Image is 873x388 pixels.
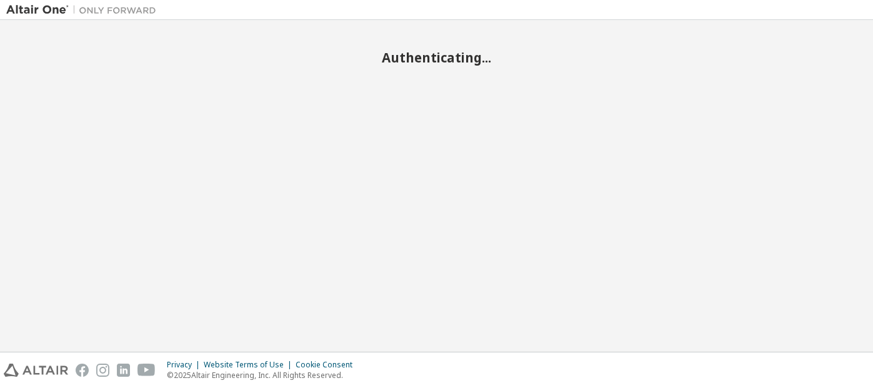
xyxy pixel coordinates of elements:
[4,364,68,377] img: altair_logo.svg
[6,49,867,66] h2: Authenticating...
[96,364,109,377] img: instagram.svg
[137,364,156,377] img: youtube.svg
[167,360,204,370] div: Privacy
[117,364,130,377] img: linkedin.svg
[204,360,296,370] div: Website Terms of Use
[167,370,360,381] p: © 2025 Altair Engineering, Inc. All Rights Reserved.
[6,4,162,16] img: Altair One
[296,360,360,370] div: Cookie Consent
[76,364,89,377] img: facebook.svg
